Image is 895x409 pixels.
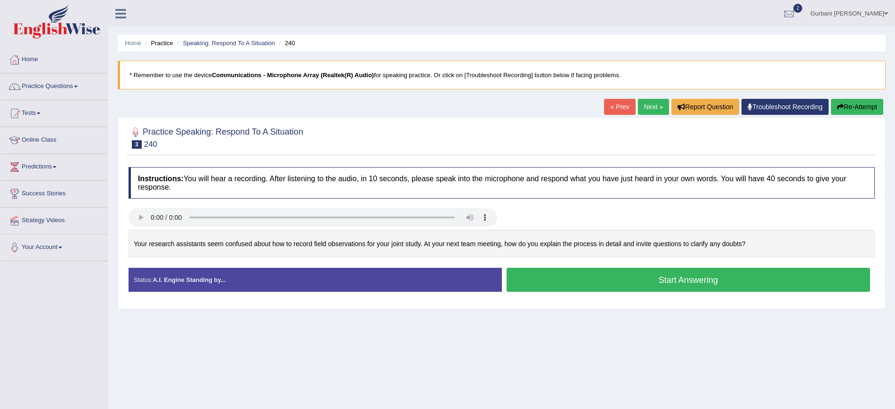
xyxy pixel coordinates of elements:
span: 2 [793,4,803,13]
a: Success Stories [0,181,108,204]
h2: Practice Speaking: Respond To A Situation [129,125,303,149]
a: Home [0,47,108,70]
button: Re-Attempt [831,99,883,115]
a: Practice Questions [0,73,108,97]
a: Home [125,40,141,47]
a: Strategy Videos [0,208,108,231]
h4: You will hear a recording. After listening to the audio, in 10 seconds, please speak into the mic... [129,167,875,199]
button: Report Question [671,99,739,115]
a: Troubleshoot Recording [742,99,829,115]
b: Instructions: [138,175,184,183]
li: Practice [143,39,173,48]
b: Communications - Microphone Array (Realtek(R) Audio) [212,72,374,79]
a: Your Account [0,234,108,258]
span: 3 [132,140,142,149]
a: Speaking: Respond To A Situation [183,40,275,47]
blockquote: * Remember to use the device for speaking practice. Or click on [Troubleshoot Recording] button b... [118,61,886,89]
a: Next » [638,99,669,115]
div: Your research assistants seem confused about how to record field observations for your joint stud... [129,230,875,258]
button: Start Answering [507,268,871,292]
a: Tests [0,100,108,124]
strong: A.I. Engine Standing by... [153,276,226,283]
div: Status: [129,268,502,292]
li: 240 [277,39,295,48]
a: Online Class [0,127,108,151]
small: 240 [144,140,157,149]
a: Predictions [0,154,108,177]
a: « Prev [604,99,635,115]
